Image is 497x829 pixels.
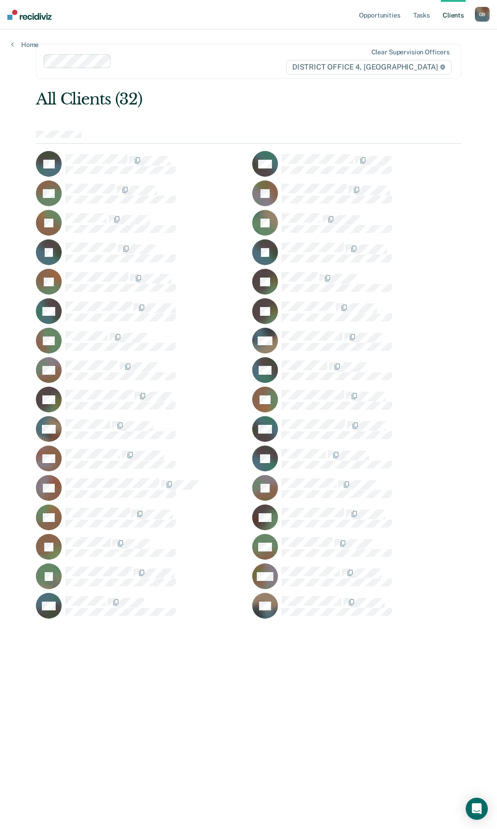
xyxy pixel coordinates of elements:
div: All Clients (32) [36,90,376,109]
div: Open Intercom Messenger [466,798,488,820]
button: OB [475,7,490,22]
div: O B [475,7,490,22]
span: DISTRICT OFFICE 4, [GEOGRAPHIC_DATA] [286,60,451,75]
img: Recidiviz [7,10,52,20]
a: Home [11,41,39,49]
div: Clear supervision officers [371,48,450,56]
